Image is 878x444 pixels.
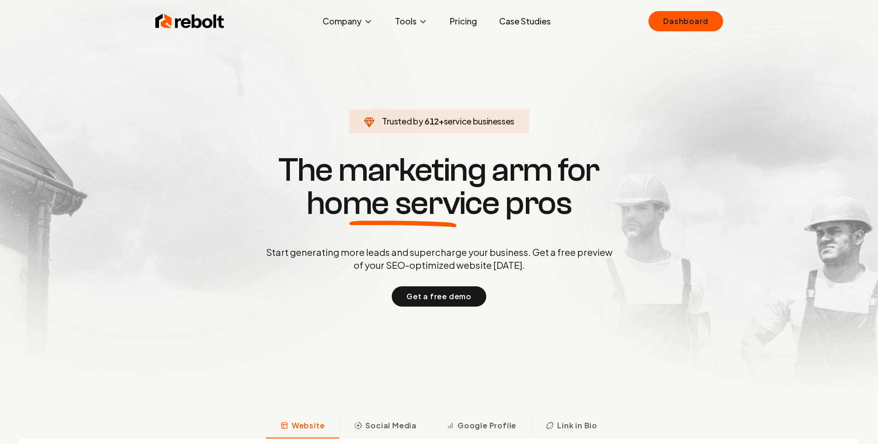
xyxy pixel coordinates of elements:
[648,11,723,31] a: Dashboard
[292,420,325,431] span: Website
[392,286,486,307] button: Get a free demo
[365,420,417,431] span: Social Media
[531,414,612,438] button: Link in Bio
[442,12,484,30] a: Pricing
[424,115,439,128] span: 612
[458,420,516,431] span: Google Profile
[388,12,435,30] button: Tools
[315,12,380,30] button: Company
[444,116,515,126] span: service businesses
[339,414,431,438] button: Social Media
[218,154,660,220] h1: The marketing arm for pros
[155,12,224,30] img: Rebolt Logo
[306,187,500,220] span: home service
[492,12,558,30] a: Case Studies
[557,420,597,431] span: Link in Bio
[266,414,340,438] button: Website
[439,116,444,126] span: +
[431,414,531,438] button: Google Profile
[382,116,423,126] span: Trusted by
[264,246,614,272] p: Start generating more leads and supercharge your business. Get a free preview of your SEO-optimiz...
